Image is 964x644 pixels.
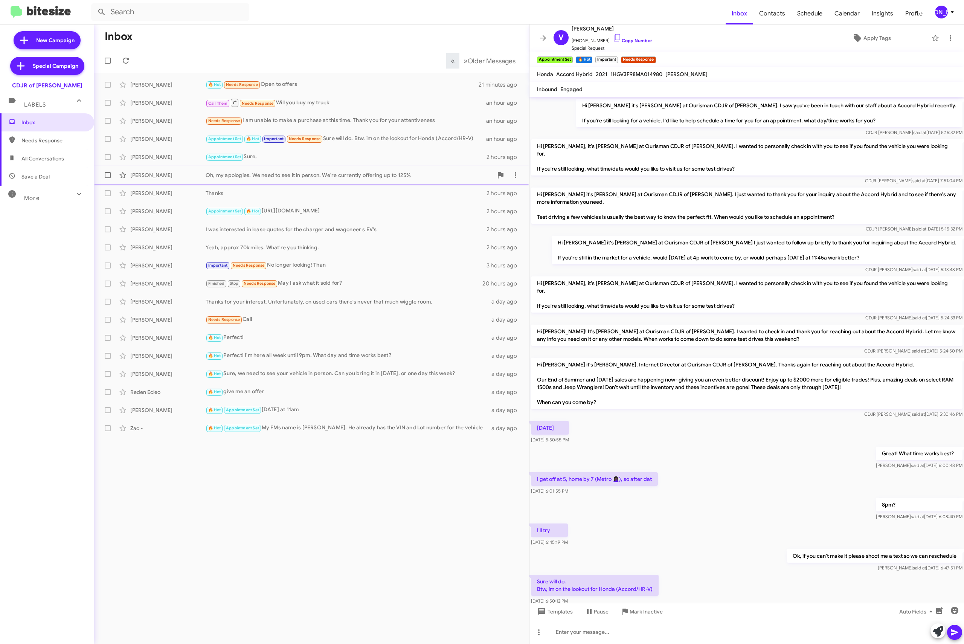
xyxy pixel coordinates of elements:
[866,3,899,24] span: Insights
[863,31,891,45] span: Apply Tags
[206,406,491,414] div: [DATE] at 11am
[130,153,206,161] div: [PERSON_NAME]
[491,298,523,305] div: a day ago
[451,56,455,66] span: «
[226,407,259,412] span: Appointment Set
[552,236,962,264] p: Hi [PERSON_NAME] it's [PERSON_NAME] at Ourisman CDJR of [PERSON_NAME] I just wanted to follow up ...
[206,226,487,233] div: I was interested in lease quotes for the charger and wagoneer s EV's
[14,31,81,49] a: New Campaign
[206,207,487,215] div: [URL][DOMAIN_NAME]
[487,226,523,233] div: 2 hours ago
[208,209,241,214] span: Appointment Set
[935,6,948,18] div: [PERSON_NAME]
[576,56,592,63] small: 🔥 Hot
[913,130,926,135] span: said at
[246,209,259,214] span: 🔥 Hot
[208,426,221,430] span: 🔥 Hot
[208,82,221,87] span: 🔥 Hot
[486,99,523,107] div: an hour ago
[130,135,206,143] div: [PERSON_NAME]
[130,208,206,215] div: [PERSON_NAME]
[289,136,321,141] span: Needs Response
[446,53,459,69] button: Previous
[105,31,133,43] h1: Inbox
[529,605,579,618] button: Templates
[130,226,206,233] div: [PERSON_NAME]
[130,406,206,414] div: [PERSON_NAME]
[91,3,249,21] input: Search
[610,71,662,78] span: 1HGV3F98MA014980
[208,317,240,322] span: Needs Response
[242,101,274,106] span: Needs Response
[791,3,828,24] a: Schedule
[595,56,618,63] small: Important
[594,605,609,618] span: Pause
[753,3,791,24] a: Contacts
[206,189,487,197] div: Thanks
[572,24,652,33] span: [PERSON_NAME]
[208,407,221,412] span: 🔥 Hot
[130,117,206,125] div: [PERSON_NAME]
[899,605,935,618] span: Auto Fields
[531,472,658,486] p: I get off at 5, home by 7 (Metro 🤦🏿‍♀️), so after dat
[621,56,656,63] small: Needs Response
[130,316,206,324] div: [PERSON_NAME]
[878,565,962,571] span: [PERSON_NAME] [DATE] 6:47:51 PM
[572,44,652,52] span: Special Request
[24,101,46,108] span: Labels
[130,352,206,360] div: [PERSON_NAME]
[12,82,82,89] div: CDJR of [PERSON_NAME]
[911,514,924,519] span: said at
[206,424,491,432] div: My FMs name is [PERSON_NAME]. He already has the VIN and Lot number for the vehicle
[531,437,569,443] span: [DATE] 5:50:55 PM
[491,424,523,432] div: a day ago
[866,130,962,135] span: CDJR [PERSON_NAME] [DATE] 5:15:32 PM
[130,424,206,432] div: Zac -
[491,316,523,324] div: a day ago
[130,244,206,251] div: [PERSON_NAME]
[491,388,523,396] div: a day ago
[864,348,962,354] span: CDJR [PERSON_NAME] [DATE] 5:24:50 PM
[787,549,962,563] p: Ok, if you can't make it please shoot me a text so we can reschedule
[130,171,206,179] div: [PERSON_NAME]
[264,136,284,141] span: Important
[206,98,486,107] div: Will you buy my truck
[206,80,479,89] div: Open to offers
[226,426,259,430] span: Appointment Set
[912,411,925,417] span: said at
[913,565,926,571] span: said at
[913,267,926,272] span: said at
[208,101,228,106] span: Call Them
[899,3,929,24] span: Profile
[487,262,523,269] div: 3 hours ago
[531,325,962,346] p: Hi [PERSON_NAME]! It's [PERSON_NAME] at Ourisman CDJR of [PERSON_NAME]. I wanted to check in and ...
[876,498,962,511] p: 8pm?
[491,352,523,360] div: a day ago
[579,605,615,618] button: Pause
[208,371,221,376] span: 🔥 Hot
[531,523,568,537] p: I'll try
[537,71,553,78] span: Honda
[459,53,520,69] button: Next
[464,56,468,66] span: »
[537,56,573,63] small: Appointment Set
[226,82,258,87] span: Needs Response
[468,57,516,65] span: Older Messages
[233,263,265,268] span: Needs Response
[130,370,206,378] div: [PERSON_NAME]
[130,388,206,396] div: Reden Ecleo
[491,334,523,342] div: a day ago
[487,244,523,251] div: 2 hours ago
[531,575,659,596] p: Sure will do. Btw, im on the lookout for Honda (Accord/HR-V)
[665,71,708,78] span: [PERSON_NAME]
[893,605,941,618] button: Auto Fields
[576,99,962,127] p: Hi [PERSON_NAME] it's [PERSON_NAME] at Ourisman CDJR of [PERSON_NAME]. I saw you've been in touch...
[828,3,866,24] a: Calendar
[531,276,962,313] p: Hi [PERSON_NAME], it's [PERSON_NAME] at Ourisman CDJR of [PERSON_NAME]. I wanted to personally ch...
[36,37,75,44] span: New Campaign
[206,244,487,251] div: Yeah, approx 70k miles. What're you thinking.
[208,353,221,358] span: 🔥 Hot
